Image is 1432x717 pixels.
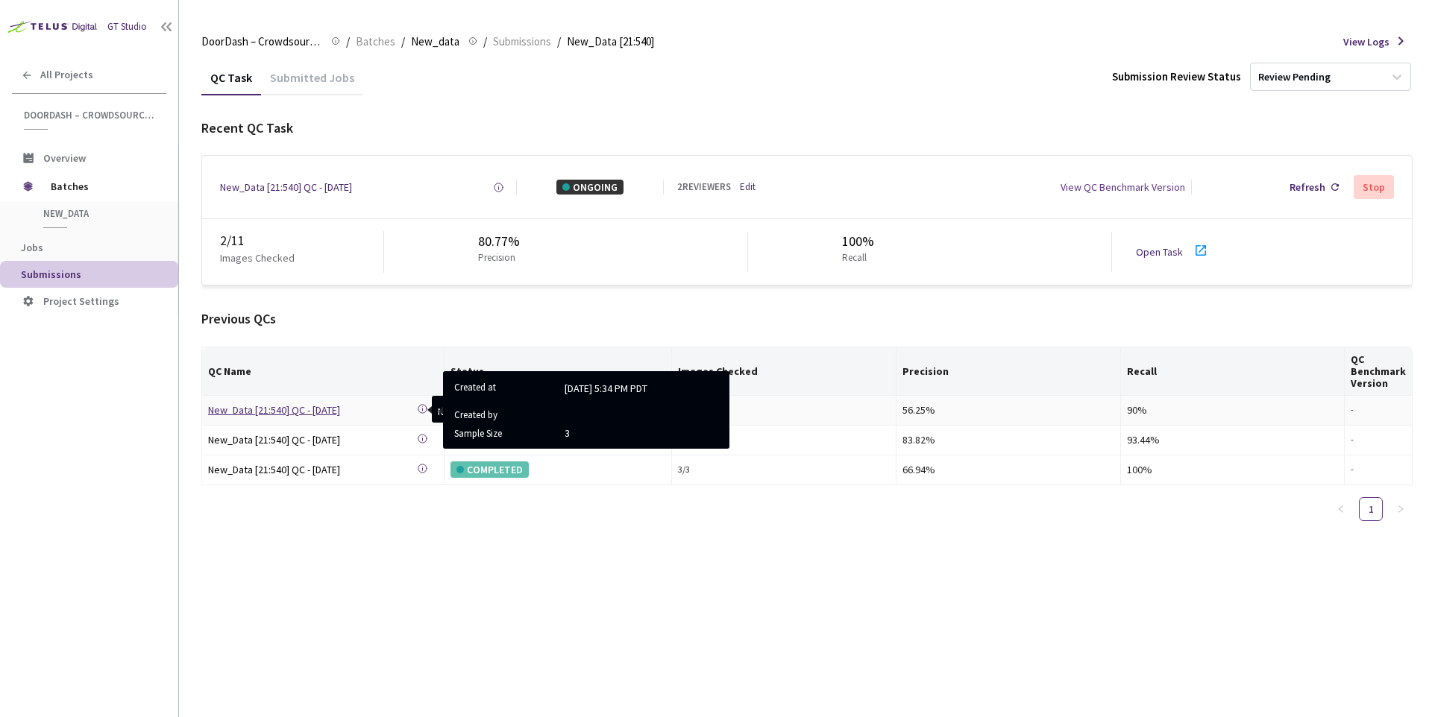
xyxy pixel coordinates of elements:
span: DoorDash – Crowdsource Catalog Annotation [201,33,322,51]
div: View QC Benchmark Version [1061,180,1185,195]
div: 2 / 3 [678,433,890,447]
div: 56.25% [902,402,1114,418]
div: - [1351,403,1406,417]
div: COMPLETED [450,461,529,478]
div: ONGOING [556,180,624,195]
li: 1 [1359,497,1383,521]
th: Images Checked [672,347,896,396]
span: Created by [449,408,559,423]
div: 93.44% [1127,432,1338,448]
a: Edit [740,180,756,195]
li: / [483,33,487,51]
div: Previous QCs [201,309,1413,329]
p: Recall [842,251,868,265]
button: right [1389,497,1413,521]
a: New_Data [21:540] QC - [DATE] [220,180,352,195]
span: Submissions [493,33,551,51]
span: Batches [356,33,395,51]
span: View Logs [1343,34,1389,49]
li: / [401,33,405,51]
div: QC Task [201,70,261,95]
span: left [1337,505,1345,514]
th: Status [445,347,672,396]
a: New_Data [21:540] QC - [DATE]New_Data [21:540] QC - [DATE] [208,402,417,419]
span: Sample Size [449,426,559,441]
span: Created at [449,380,559,404]
div: Submitted Jobs [261,70,363,95]
li: / [346,33,350,51]
span: Submissions [21,268,81,281]
div: Stop [1363,181,1385,193]
button: left [1329,497,1353,521]
div: Recent QC Task [201,119,1413,138]
span: 3 [559,426,696,441]
div: 2 / 11 [220,231,383,250]
p: [DATE] 5:34 PM PDT [565,380,697,397]
div: 3 / 3 [678,463,890,477]
span: All Projects [40,69,93,81]
th: Recall [1121,347,1345,396]
a: Submissions [490,33,554,49]
span: Overview [43,151,86,165]
a: New_Data [21:540] QC - [DATE] [208,432,417,449]
p: Images Checked [220,250,295,265]
span: right [1396,505,1405,514]
div: Submission Review Status [1112,69,1241,84]
a: New_Data [21:540] QC - [DATE] [208,461,417,478]
div: Review Pending [1258,70,1331,84]
div: 100% [1127,461,1338,478]
span: New_data [43,207,154,220]
div: New_Data [21:540] QC - [DATE] [208,461,417,478]
a: Batches [353,33,398,49]
div: 2 / 3 [678,403,890,417]
div: 80.77% [478,232,521,251]
div: New_Data [21:540] QC - [DATE] [208,432,417,448]
div: 90% [1127,402,1338,418]
p: Precision [478,251,515,265]
div: GT Studio [107,20,147,34]
div: 2 REVIEWERS [677,180,731,195]
span: Jobs [21,241,43,254]
th: QC Benchmark Version [1345,347,1413,396]
th: QC Name [202,347,445,396]
div: 83.82% [902,432,1114,448]
div: New_Data [21:540] QC - [DATE] [208,402,417,418]
span: Batches [51,171,153,201]
div: 100% [842,232,874,251]
a: Open Task [1136,245,1183,259]
th: Precision [896,347,1121,396]
div: Refresh [1290,180,1325,195]
div: - [1351,463,1406,477]
span: Project Settings [43,294,119,308]
li: Previous Page [1329,497,1353,521]
div: 66.94% [902,461,1114,478]
li: Next Page [1389,497,1413,521]
div: - [1351,433,1406,447]
span: New_data [411,33,459,51]
span: New_Data [21:540] [567,33,654,51]
li: / [557,33,561,51]
span: DoorDash – Crowdsource Catalog Annotation [24,109,157,121]
a: 1 [1360,498,1382,520]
